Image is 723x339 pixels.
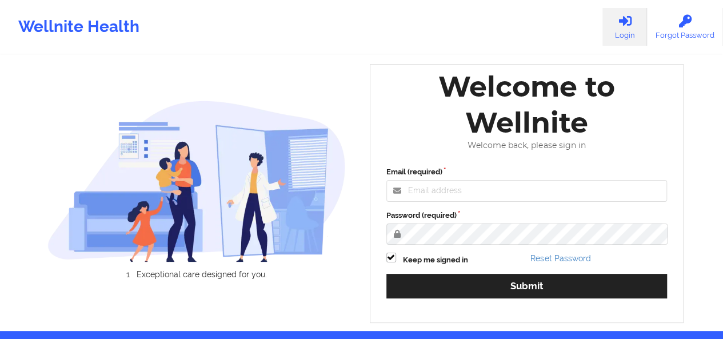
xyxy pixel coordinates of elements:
a: Reset Password [530,254,590,263]
a: Login [602,8,647,46]
div: Welcome back, please sign in [378,141,676,150]
li: Exceptional care designed for you. [58,270,346,279]
label: Password (required) [386,210,668,221]
input: Email address [386,180,668,202]
button: Submit [386,274,668,298]
label: Email (required) [386,166,668,178]
img: wellnite-auth-hero_200.c722682e.png [47,100,346,262]
div: Welcome to Wellnite [378,69,676,141]
a: Forgot Password [647,8,723,46]
label: Keep me signed in [403,254,468,266]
